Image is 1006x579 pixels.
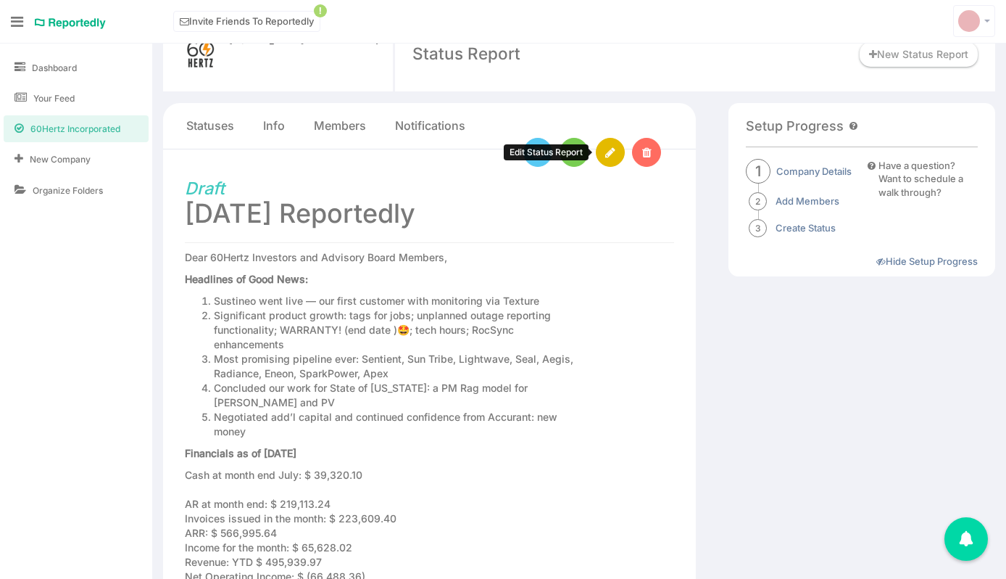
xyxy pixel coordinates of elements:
a: Create Status [776,221,836,235]
strong: Headlines of Good News: [185,273,308,285]
span: 1 [746,159,770,184]
h1: [DATE] Reportedly [185,171,674,229]
a: 60Hertz Incorporated [4,115,149,142]
a: New Company [4,146,149,173]
li: Concluded our work for State of [US_STATE]: a PM Rag model for [PERSON_NAME] and PV [214,381,576,410]
img: medium_STACKED_SMALL.png [180,34,220,74]
span: 2 [749,192,767,210]
span: Dashboard [32,62,77,74]
li: Sustineo went live — our first customer with monitoring via Texture [214,294,576,308]
a: Organize Folders [4,177,149,204]
a: Your Feed [4,85,149,112]
span: 3 [749,219,767,237]
a: Notifications [395,118,465,134]
strong: Financials as of [DATE] [185,447,296,459]
div: Have a question? Want to schedule a walk through? [878,159,978,200]
a: Members [314,118,366,134]
li: Negotiated add’l capital and continued confidence from Accurant: new money [214,410,576,439]
a: Invite Friends To Reportedly! [173,11,320,32]
li: Most promising pipeline ever: Sentient, Sun Tribe, Lightwave, Seal, Aegis, Radiance, Eneon, Spark... [214,352,576,381]
i: Draft [185,178,225,199]
span: ! [314,4,327,17]
span: New Company [30,153,91,165]
a: New Status Report [860,42,978,67]
a: Info [263,118,285,134]
h4: Setup Progress [746,119,844,134]
a: Statuses [186,118,234,134]
a: Reportedly [34,11,107,36]
span: Organize Folders [33,184,103,197]
a: Add Members [776,194,839,208]
li: Significant product growth: tags for jobs; unplanned outage reporting functionality; WARRANTY! (e... [214,308,576,352]
div: Edit Status Report [504,144,589,161]
span: Your Feed [33,92,75,104]
a: Hide Setup Progress [876,255,978,267]
a: Dashboard [4,54,149,81]
a: Company Details [776,165,852,178]
img: svg+xml;base64,PD94bWwgdmVyc2lvbj0iMS4wIiBlbmNvZGluZz0iVVRGLTgiPz4KICAgICAg%0APHN2ZyB2ZXJzaW9uPSI... [958,10,980,32]
div: Status Report [412,42,520,65]
span: 60Hertz Incorporated [30,123,120,135]
p: Dear 60Hertz Investors and Advisory Board Members, [185,250,576,265]
a: Have a question?Want to schedule a walk through? [868,159,978,200]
